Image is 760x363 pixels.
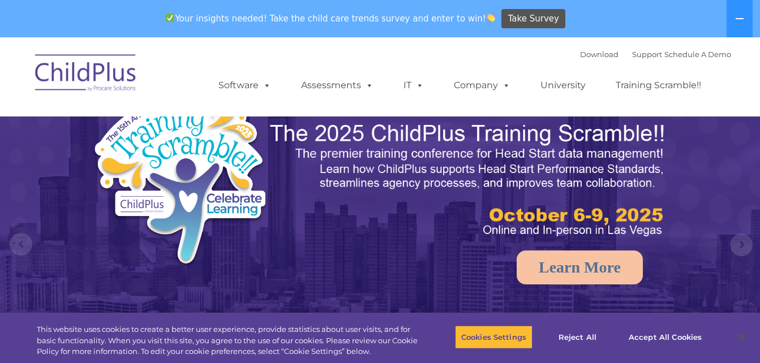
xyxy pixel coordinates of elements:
a: Company [443,74,522,97]
a: IT [392,74,435,97]
a: Learn More [517,250,643,284]
div: This website uses cookies to create a better user experience, provide statistics about user visit... [37,324,418,357]
img: ✅ [166,14,174,22]
font: | [580,50,731,59]
button: Reject All [542,325,613,349]
a: Download [580,50,619,59]
a: Software [207,74,282,97]
img: ChildPlus by Procare Solutions [29,46,143,103]
button: Close [729,325,754,349]
span: Phone number [157,121,205,129]
a: Support [632,50,662,59]
a: Take Survey [501,9,565,29]
span: Last name [157,75,192,83]
a: Training Scramble!! [604,74,712,97]
button: Accept All Cookies [622,325,708,349]
button: Cookies Settings [455,325,533,349]
a: University [529,74,597,97]
a: Assessments [290,74,385,97]
a: Schedule A Demo [664,50,731,59]
span: Take Survey [508,9,559,29]
img: 👏 [487,14,495,22]
span: Your insights needed! Take the child care trends survey and enter to win! [161,7,500,29]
